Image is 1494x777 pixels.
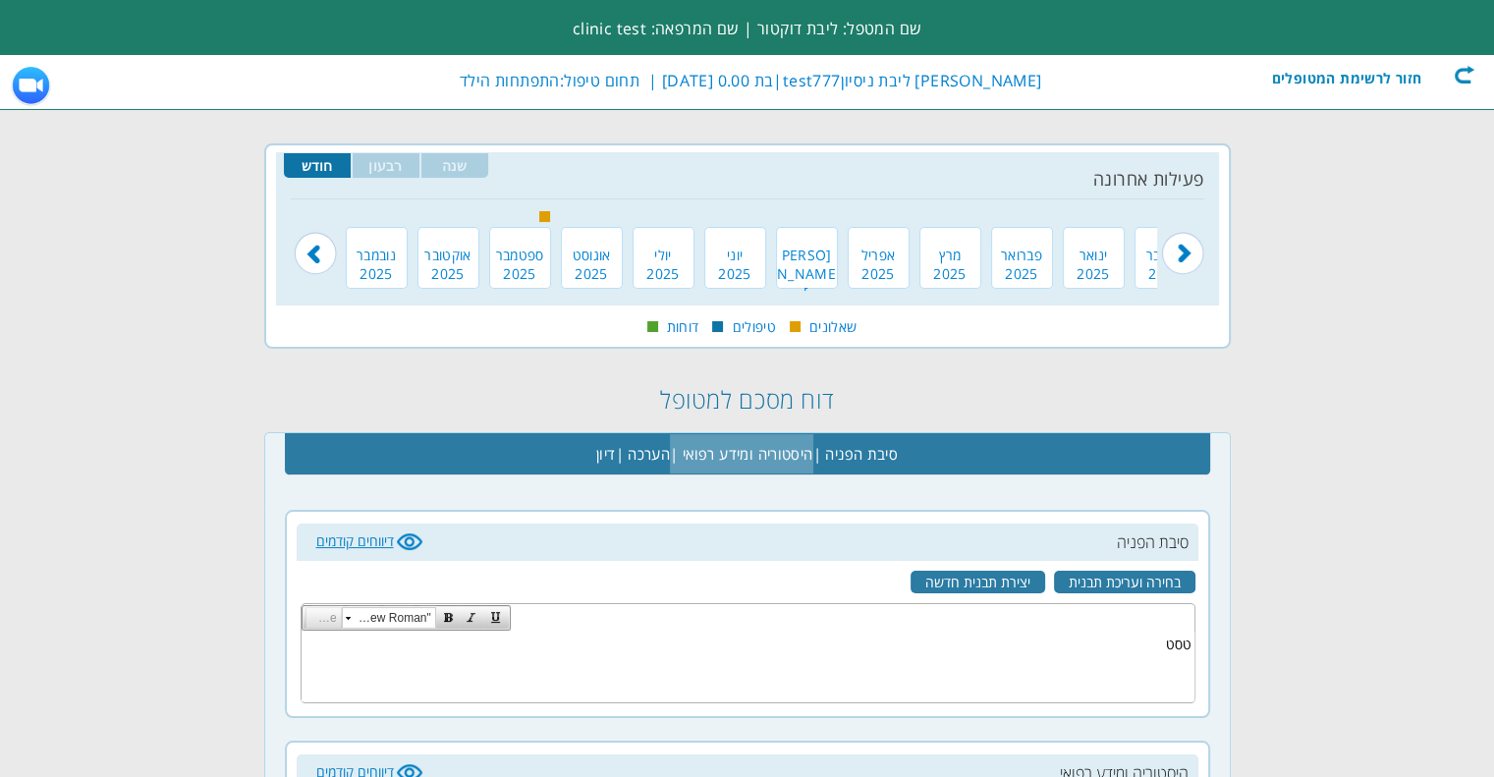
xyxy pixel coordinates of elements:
div: חזור לרשימת המטופלים [1248,65,1474,84]
span: Size [316,608,337,628]
span: ספטמבר [490,246,550,264]
u: הריון ולידה [842,8,899,27]
input: שנה [421,153,488,178]
span: 2025 [920,264,980,283]
a: בחירה ועריכת תבנית [1054,571,1195,593]
span: 2025 [849,264,909,283]
span: מרץ [920,246,980,264]
a: Italic [460,606,483,630]
h2: סיבת הפניה [297,524,1198,561]
img: next [294,207,337,275]
label: בת 0.00 [DATE] [662,70,774,91]
span: פברואר [992,246,1052,264]
a: "Times New Roman" [342,607,436,629]
div: | [258,65,1041,96]
span: דוחות [667,317,699,336]
img: ZoomMeetingIcon.png [10,65,52,107]
span: 2024 [1135,264,1195,283]
u: בדיקות בזמן ההיריון: [793,143,899,162]
span: "Times New Roman" [353,608,431,628]
span: יולי [634,246,693,264]
span: 2025 [562,264,622,283]
iframe: Rich text editor with ID ctl00_MainContent_ctl03_txt [302,632,1194,701]
span: נובמבר [347,246,407,264]
span: שם המטפל: ליבת דוקטור | שם המרפאה: clinic test [573,18,921,39]
span: | תחום טיפול: [455,70,657,91]
div: פעילות אחרונה [291,167,1204,191]
a: יצירת תבנית חדשה [911,571,1045,593]
input: רבעון [353,153,419,178]
strong: דווח על ריבוי מי שפיר [785,218,899,237]
strong: בוצעה בדיקת סקר גנטי [772,199,899,218]
span: 2025 [705,264,765,283]
a: דיווחים קודמים [316,531,423,550]
u: משקל לידה: [833,330,899,349]
span: היסטוריה ומידע רפואי | [670,434,812,473]
span: ינואר [1064,246,1124,264]
label: התפתחות הילד [460,70,560,91]
span: טיפולים [732,317,775,336]
span: 2025 [634,264,693,283]
span: אוקטובר [418,246,478,264]
span: 2025 [992,264,1052,283]
span: הערכה | [615,434,670,473]
span: דצמבר [1135,246,1195,264]
a: Size [305,607,342,629]
span: אפריל [849,246,909,264]
span: 2025 [347,264,407,283]
h2: דוח מסכם למטופל [264,371,1231,427]
span: יוני [705,246,765,264]
a: Bold [436,606,460,630]
a: Underline [483,606,507,630]
input: חודש [284,153,351,178]
span: אוגוסט [562,246,622,264]
span: דיון [596,434,616,473]
span: 2025 [418,264,478,283]
span: 2025 [1064,264,1124,283]
span: [PERSON_NAME] ליבת ניסיוןtest777 [783,70,1042,91]
span: סיבת הפניה | [813,434,899,473]
span: [PERSON_NAME] [777,246,837,302]
span: 2025 [490,264,550,283]
span: שאלונים [809,317,857,336]
strong: בוצעה בדיקת מי שפיר [780,237,899,255]
img: prev [1161,207,1204,275]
